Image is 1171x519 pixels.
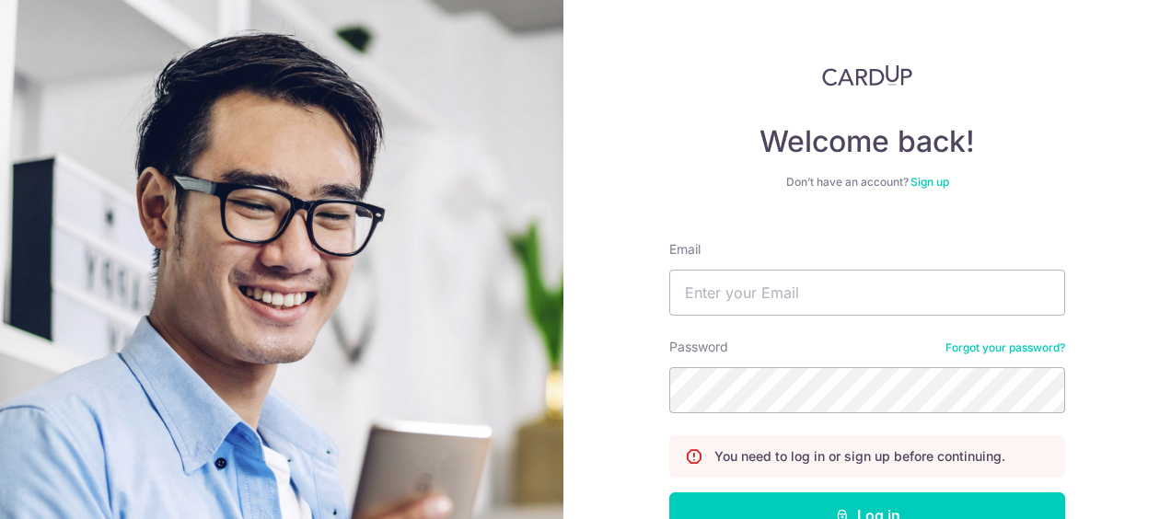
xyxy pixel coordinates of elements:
[910,175,949,189] a: Sign up
[669,123,1065,160] h4: Welcome back!
[669,338,728,356] label: Password
[669,240,701,259] label: Email
[945,340,1065,355] a: Forgot your password?
[822,64,912,86] img: CardUp Logo
[669,175,1065,190] div: Don’t have an account?
[669,270,1065,316] input: Enter your Email
[714,447,1005,466] p: You need to log in or sign up before continuing.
